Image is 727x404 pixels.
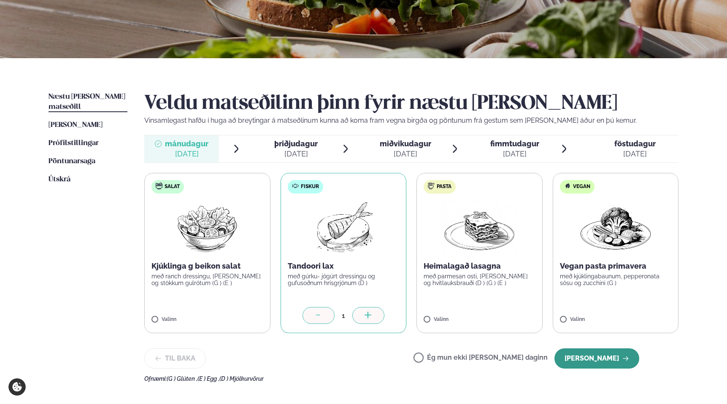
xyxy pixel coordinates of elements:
img: Lasagna.png [442,200,516,254]
img: Vegan.svg [564,183,571,189]
a: Útskrá [49,175,70,185]
img: Salad.png [170,200,245,254]
span: Næstu [PERSON_NAME] matseðill [49,93,125,110]
span: miðvikudagur [380,139,431,148]
p: Vegan pasta primavera [560,261,672,271]
p: með kjúklingabaunum, pepperonata sósu og zucchini (G ) [560,273,672,286]
div: 1 [335,311,352,321]
a: Prófílstillingar [49,138,99,148]
span: Pöntunarsaga [49,158,95,165]
div: [DATE] [614,149,656,159]
button: [PERSON_NAME] [554,348,639,369]
div: Ofnæmi: [144,375,678,382]
span: (D ) Mjólkurvörur [219,375,264,382]
span: [PERSON_NAME] [49,121,103,129]
div: [DATE] [274,149,318,159]
p: Kjúklinga g beikon salat [151,261,263,271]
span: fimmtudagur [490,139,539,148]
p: Vinsamlegast hafðu í huga að breytingar á matseðlinum kunna að koma fram vegna birgða og pöntunum... [144,116,678,126]
img: salad.svg [156,183,162,189]
span: Fiskur [301,183,319,190]
span: Pasta [437,183,451,190]
p: Heimalagað lasagna [424,261,535,271]
span: þriðjudagur [274,139,318,148]
span: Prófílstillingar [49,140,99,147]
div: [DATE] [380,149,431,159]
img: pasta.svg [428,183,435,189]
img: fish.svg [292,183,299,189]
h2: Veldu matseðilinn þinn fyrir næstu [PERSON_NAME] [144,92,678,116]
span: Salat [165,183,180,190]
span: (E ) Egg , [197,375,219,382]
a: Næstu [PERSON_NAME] matseðill [49,92,127,112]
p: Tandoori lax [288,261,400,271]
a: [PERSON_NAME] [49,120,103,130]
span: Útskrá [49,176,70,183]
p: með gúrku- jógúrt dressingu og gufusoðnum hrísgrjónum (D ) [288,273,400,286]
img: Fish.png [306,200,381,254]
span: (G ) Glúten , [167,375,197,382]
p: með ranch dressingu, [PERSON_NAME] og stökkum gulrótum (G ) (E ) [151,273,263,286]
a: Pöntunarsaga [49,156,95,167]
p: með parmesan osti, [PERSON_NAME] og hvítlauksbrauði (D ) (G ) (E ) [424,273,535,286]
span: mánudagur [165,139,208,148]
button: Til baka [144,348,206,369]
div: [DATE] [165,149,208,159]
span: Vegan [573,183,590,190]
div: [DATE] [490,149,539,159]
img: Vegan.png [578,200,653,254]
span: föstudagur [614,139,656,148]
a: Cookie settings [8,378,26,396]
